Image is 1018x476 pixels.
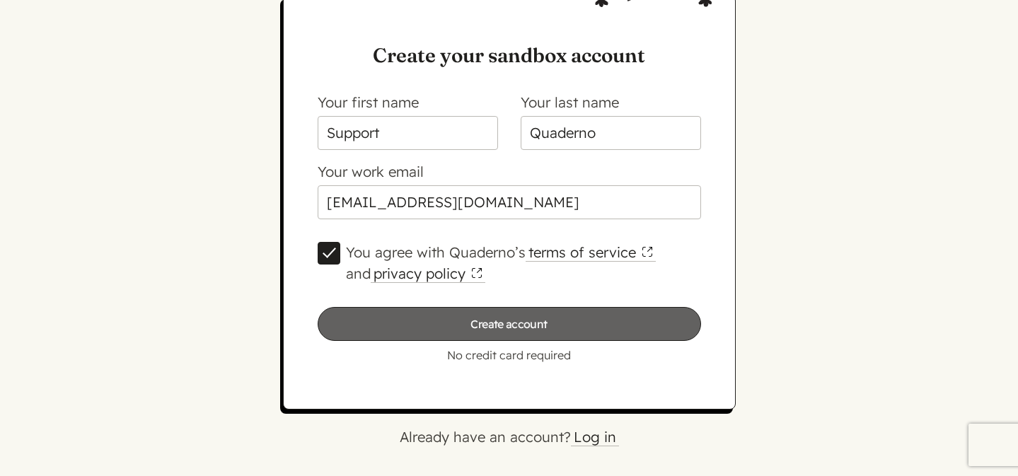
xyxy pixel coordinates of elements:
label: Your first name [318,93,419,111]
p: Already have an account? [28,426,990,448]
a: privacy policy [371,265,485,283]
h1: Create your sandbox account [318,41,701,69]
label: You agree with Quaderno’s and [346,242,701,284]
label: Your work email [318,163,424,180]
a: Log in [571,428,619,446]
input: Create account [318,307,701,341]
a: terms of service [526,243,656,262]
label: Your last name [521,93,619,111]
p: No credit card required [318,347,701,364]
